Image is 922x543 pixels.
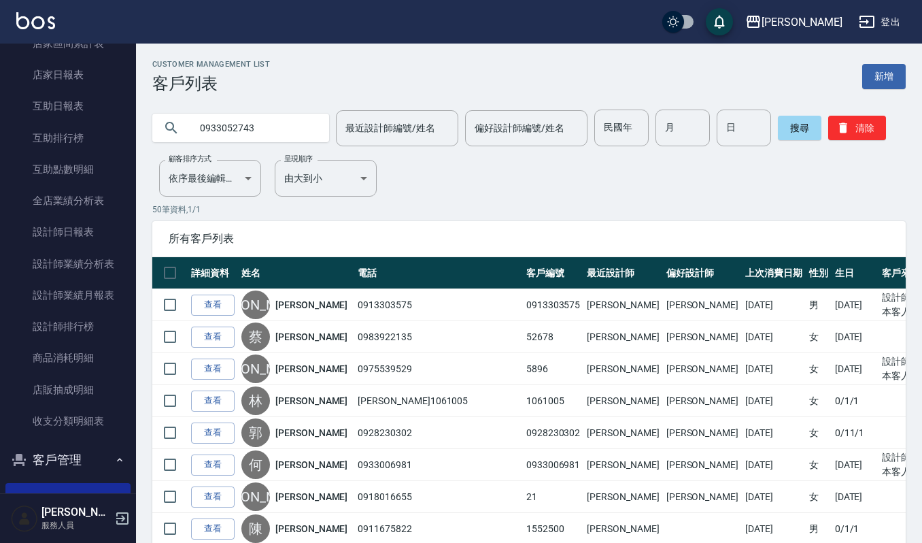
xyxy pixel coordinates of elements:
div: [PERSON_NAME] [241,355,270,383]
td: [PERSON_NAME] [663,385,742,417]
p: 50 筆資料, 1 / 1 [152,203,906,216]
th: 姓名 [238,257,354,289]
label: 呈現順序 [284,154,313,164]
button: 搜尋 [778,116,821,140]
td: [DATE] [742,449,806,481]
td: 0928230302 [354,417,523,449]
a: 查看 [191,487,235,508]
h3: 客戶列表 [152,74,270,93]
span: 所有客戶列表 [169,232,889,246]
td: [PERSON_NAME] [663,449,742,481]
a: [PERSON_NAME] [275,330,347,344]
td: [PERSON_NAME] [663,321,742,353]
a: 互助排行榜 [5,122,131,154]
td: [PERSON_NAME] [583,353,662,385]
th: 詳細資料 [188,257,238,289]
div: 郭 [241,418,270,447]
td: 0975539529 [354,353,523,385]
a: 查看 [191,295,235,316]
td: [DATE] [832,449,879,481]
a: [PERSON_NAME] [275,490,347,504]
button: 登出 [853,10,906,35]
a: 查看 [191,519,235,540]
div: 蔡 [241,323,270,351]
div: 何 [241,450,270,479]
a: 設計師業績分析表 [5,248,131,280]
td: [DATE] [742,289,806,321]
td: [DATE] [742,385,806,417]
td: [DATE] [832,321,879,353]
button: [PERSON_NAME] [740,8,848,36]
h2: Customer Management List [152,60,270,69]
td: [PERSON_NAME] [663,289,742,321]
td: 5896 [523,353,584,385]
a: 查看 [191,455,235,476]
h5: [PERSON_NAME] [41,506,111,519]
td: 女 [806,481,832,513]
td: [DATE] [742,321,806,353]
a: 店家日報表 [5,59,131,90]
button: 清除 [828,116,886,140]
img: Logo [16,12,55,29]
a: 全店業績分析表 [5,185,131,216]
td: [PERSON_NAME] [583,481,662,513]
td: 0913303575 [523,289,584,321]
a: [PERSON_NAME] [275,522,347,536]
th: 最近設計師 [583,257,662,289]
div: [PERSON_NAME] [762,14,842,31]
img: Person [11,505,38,532]
a: 查看 [191,423,235,444]
a: [PERSON_NAME] [275,426,347,440]
td: [PERSON_NAME] [663,417,742,449]
td: 0933006981 [354,449,523,481]
td: 0913303575 [354,289,523,321]
div: [PERSON_NAME] [241,291,270,319]
td: [DATE] [742,481,806,513]
td: [PERSON_NAME] [663,481,742,513]
td: 52678 [523,321,584,353]
div: 由大到小 [275,160,377,197]
td: [PERSON_NAME] [583,417,662,449]
td: 0933006981 [523,449,584,481]
th: 電話 [354,257,523,289]
td: [PERSON_NAME] [583,449,662,481]
a: 設計師日報表 [5,216,131,248]
a: 商品消耗明細 [5,342,131,374]
label: 顧客排序方式 [169,154,211,164]
a: 互助日報表 [5,90,131,122]
td: [DATE] [832,289,879,321]
a: 收支分類明細表 [5,406,131,437]
td: 0983922135 [354,321,523,353]
a: 店販抽成明細 [5,374,131,406]
a: 店家區間累計表 [5,28,131,59]
td: [PERSON_NAME] [583,385,662,417]
td: 女 [806,385,832,417]
div: 林 [241,386,270,415]
div: [PERSON_NAME] [241,482,270,511]
a: 互助點數明細 [5,154,131,185]
a: 查看 [191,391,235,412]
div: 依序最後編輯時間 [159,160,261,197]
input: 搜尋關鍵字 [190,110,318,146]
a: 設計師業績月報表 [5,280,131,311]
th: 性別 [806,257,832,289]
button: 客戶管理 [5,442,131,478]
a: 查看 [191,359,235,380]
td: 0928230302 [523,417,584,449]
td: 0/11/1 [832,417,879,449]
div: 陳 [241,514,270,543]
td: 0918016655 [354,481,523,513]
td: [PERSON_NAME] [663,353,742,385]
td: 女 [806,353,832,385]
a: 設計師排行榜 [5,311,131,342]
td: 女 [806,321,832,353]
th: 生日 [832,257,879,289]
th: 偏好設計師 [663,257,742,289]
p: 服務人員 [41,519,111,531]
td: 女 [806,449,832,481]
td: [PERSON_NAME] [583,321,662,353]
th: 上次消費日期 [742,257,806,289]
a: 新增 [862,64,906,89]
td: 0/1/1 [832,385,879,417]
th: 客戶編號 [523,257,584,289]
